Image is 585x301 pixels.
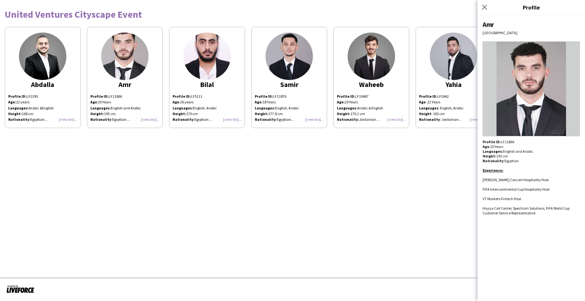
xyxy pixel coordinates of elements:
p: English, Arabic 170 cm [173,105,241,117]
span: : [173,100,180,104]
b: Nationality [173,117,193,122]
strong: Age: [337,100,345,104]
b: Nationality [483,158,503,163]
div: Egyptian [8,117,77,122]
span: Egyptian [112,117,130,122]
span: Egyptian [504,158,519,163]
p: English and Arabic 193 cm [90,105,159,117]
li: [PERSON_NAME] Concert Hospitality Host [483,177,580,182]
li: FIFA Intercontinental Cup Hospitality Host [483,187,580,192]
strong: Height: [337,111,350,116]
p: LF11876 [255,94,324,99]
strong: Profile ID: [255,94,273,99]
b: Nationality: [255,117,277,122]
b: Nationality: [8,117,30,122]
b: Height: [8,111,22,116]
b: Nationality [90,117,111,122]
strong: Languages: [173,106,193,110]
span: 26 years [180,100,193,104]
div: Amr [90,82,159,87]
strong: Profile ID: [483,139,501,144]
img: thumb-657eed9fb6885.jpeg [348,33,395,80]
strong: Profile ID: [90,94,109,99]
strong: Height: [90,111,104,116]
div: Yahia [419,82,488,87]
p: LF10467 [337,94,406,99]
p: : English, Arabic : 165 cm [419,105,488,117]
img: thumb-6620e5d822dac.jpeg [19,33,66,80]
u: Experience: [483,168,503,173]
p: English and Arabic 193 cm [483,149,580,158]
img: thumb-166344793663263380b7e36.jpg [183,33,231,80]
p: 20 Years Arabic & English 170.2 cm Jordanian [337,99,406,122]
strong: Height [419,111,431,116]
div: Amr [483,20,580,29]
b: Age [90,100,97,104]
b: Profile ID: [8,94,27,99]
div: Bilal [173,82,241,87]
span: 20 Years [490,144,503,149]
strong: Profile ID: [419,94,437,99]
div: 22 years [8,99,77,105]
p: LF2462 [419,94,488,99]
span: 18 Years [263,100,276,104]
strong: Languages: [337,106,357,110]
span: : 22 Years [426,100,440,104]
strong: Languages: [90,106,111,110]
span: : [483,144,490,149]
div: Arabic &English [8,105,77,111]
p: LF11866 [483,139,580,144]
strong: Languages [419,106,438,110]
div: Abdalla [8,82,77,87]
p: English, Arabic 177.8 cm [255,99,324,117]
b: Age [483,144,489,149]
h3: Profile [478,3,585,11]
span: 168 cm [22,111,34,116]
b: Nationality [419,117,440,122]
b: Age: [8,100,16,104]
div: [GEOGRAPHIC_DATA] [483,30,580,35]
strong: Profile ID: [173,94,191,99]
b: Age: [255,100,263,104]
span: : [173,117,194,122]
span: : [483,158,504,163]
img: thumb-913090cf-124b-4d44-83f1-19fcfc7d1554.jpg [265,33,313,80]
li: VT Markets Fintech Host [483,196,580,201]
img: Crew avatar or photo [483,41,580,136]
span: Egyptian [194,117,212,122]
span: : [90,100,98,104]
b: Age [419,100,426,104]
li: Hayya Call Center, Spectrum Solutions, FIFA World Cup Customer Service Representative [483,206,580,215]
strong: Nationality: [337,117,359,122]
img: thumb-661fd49f139b2.jpeg [430,33,477,80]
span: 20 Years [98,100,111,104]
strong: Height: [483,154,496,158]
span: Egyptian [277,117,295,122]
strong: Languages: [483,149,503,154]
div: Waheeb [337,82,406,87]
img: thumb-02cf2798-6248-4952-ab09-5e688612f561.jpg [101,33,149,80]
div: Samir [255,82,324,87]
p: LF5111 [173,94,241,99]
b: Age [173,100,179,104]
img: Powered by Liveforce [6,285,34,293]
strong: Languages: [255,106,275,110]
strong: Profile ID: [337,94,355,99]
b: Languages: [8,106,29,110]
strong: Height: [255,111,268,116]
strong: Height: [173,111,186,116]
p: : Jordanian [419,117,488,122]
div: United Ventures Cityscape Event [5,9,580,19]
span: : [90,117,112,122]
div: LF2395 [8,94,77,122]
p: LF11866 [90,94,159,99]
